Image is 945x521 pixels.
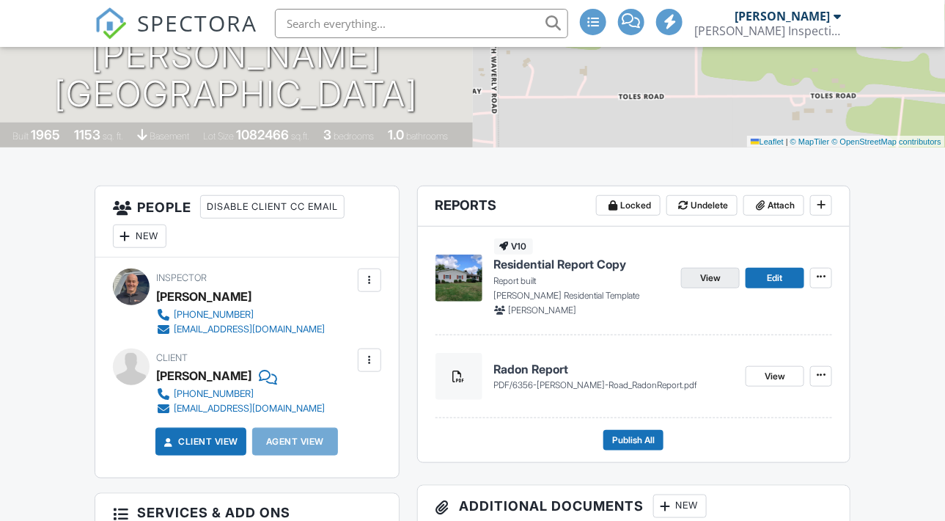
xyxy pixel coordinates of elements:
[323,127,331,142] div: 3
[95,186,399,258] h3: People
[735,9,830,23] div: [PERSON_NAME]
[174,403,325,415] div: [EMAIL_ADDRESS][DOMAIN_NAME]
[406,131,448,142] span: bathrooms
[174,309,254,321] div: [PHONE_NUMBER]
[156,285,251,307] div: [PERSON_NAME]
[653,495,707,518] div: New
[150,131,189,142] span: basement
[388,127,404,142] div: 1.0
[694,23,841,38] div: McNamara Inspections
[156,401,325,416] a: [EMAIL_ADDRESS][DOMAIN_NAME]
[236,127,289,142] div: 1082466
[275,9,568,38] input: Search everything...
[291,131,309,142] span: sq.ft.
[203,131,234,142] span: Lot Size
[174,388,254,400] div: [PHONE_NUMBER]
[832,137,941,146] a: © OpenStreetMap contributors
[31,127,60,142] div: 1965
[95,7,127,40] img: The Best Home Inspection Software - Spectora
[156,322,325,337] a: [EMAIL_ADDRESS][DOMAIN_NAME]
[74,127,100,142] div: 1153
[103,131,123,142] span: sq. ft.
[95,20,257,51] a: SPECTORA
[156,365,251,387] div: [PERSON_NAME]
[334,131,374,142] span: bedrooms
[161,434,238,449] a: Client View
[156,352,188,363] span: Client
[751,137,784,146] a: Leaflet
[137,7,257,38] span: SPECTORA
[786,137,788,146] span: |
[113,225,166,248] div: New
[12,131,29,142] span: Built
[790,137,830,146] a: © MapTiler
[156,307,325,322] a: [PHONE_NUMBER]
[156,272,207,283] span: Inspector
[174,324,325,335] div: [EMAIL_ADDRESS][DOMAIN_NAME]
[156,387,325,401] a: [PHONE_NUMBER]
[200,195,345,219] div: Disable Client CC Email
